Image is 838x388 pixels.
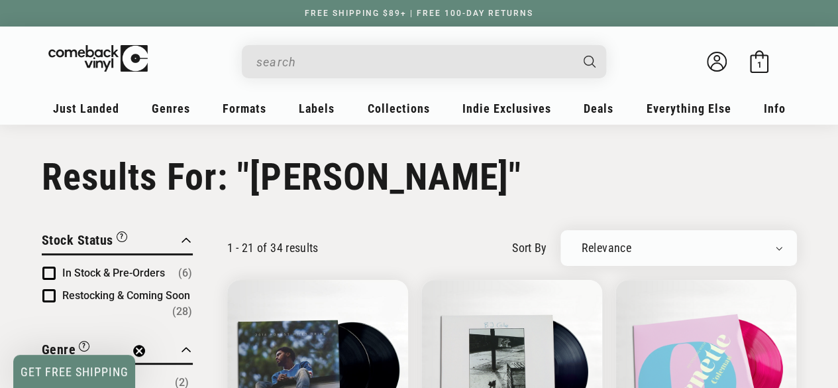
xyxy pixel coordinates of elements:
[62,267,165,279] span: In Stock & Pre-Orders
[172,304,192,320] span: Number of products: (28)
[368,101,430,115] span: Collections
[21,365,129,379] span: GET FREE SHIPPING
[256,48,570,76] input: When autocomplete results are available use up and down arrows to review and enter to select
[462,101,551,115] span: Indie Exclusives
[299,101,335,115] span: Labels
[223,101,266,115] span: Formats
[13,355,135,388] div: GET FREE SHIPPINGClose teaser
[42,230,127,253] button: Filter by Stock Status
[53,101,119,115] span: Just Landed
[572,45,607,78] button: Search
[42,342,76,357] span: Genre
[42,232,113,248] span: Stock Status
[132,344,146,357] button: Close teaser
[152,101,190,115] span: Genres
[242,45,606,78] div: Search
[764,101,786,115] span: Info
[227,241,319,255] p: 1 - 21 of 34 results
[757,60,761,70] span: 1
[42,340,90,363] button: Filter by Genre
[178,265,192,281] span: Number of products: (6)
[584,101,613,115] span: Deals
[512,239,547,257] label: sort by
[291,9,547,18] a: FREE SHIPPING $89+ | FREE 100-DAY RETURNS
[62,289,190,302] span: Restocking & Coming Soon
[42,155,797,199] h1: Results For: "[PERSON_NAME]"
[646,101,731,115] span: Everything Else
